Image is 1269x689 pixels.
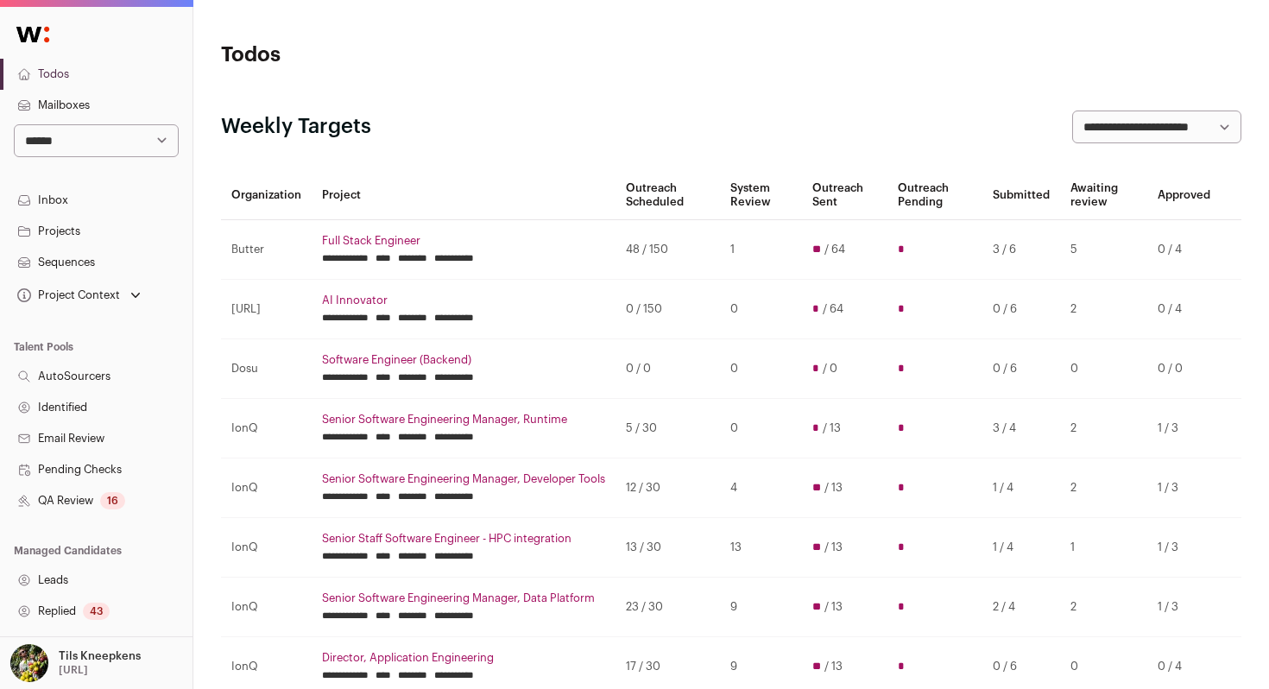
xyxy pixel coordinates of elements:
[221,578,312,637] td: IonQ
[720,458,802,518] td: 4
[322,651,605,665] a: Director, Application Engineering
[616,220,720,280] td: 48 / 150
[824,660,843,673] span: / 13
[322,413,605,427] a: Senior Software Engineering Manager, Runtime
[1147,578,1221,637] td: 1 / 3
[1147,220,1221,280] td: 0 / 4
[100,492,125,509] div: 16
[59,649,141,663] p: Tils Kneepkens
[982,458,1060,518] td: 1 / 4
[616,518,720,578] td: 13 / 30
[221,280,312,339] td: [URL]
[824,481,843,495] span: / 13
[14,288,120,302] div: Project Context
[982,280,1060,339] td: 0 / 6
[83,603,110,620] div: 43
[1147,458,1221,518] td: 1 / 3
[982,339,1060,399] td: 0 / 6
[616,458,720,518] td: 12 / 30
[221,41,561,69] h1: Todos
[322,591,605,605] a: Senior Software Engineering Manager, Data Platform
[720,518,802,578] td: 13
[616,171,720,220] th: Outreach Scheduled
[616,399,720,458] td: 5 / 30
[982,220,1060,280] td: 3 / 6
[7,644,144,682] button: Open dropdown
[221,458,312,518] td: IonQ
[616,280,720,339] td: 0 / 150
[982,578,1060,637] td: 2 / 4
[720,399,802,458] td: 0
[1147,280,1221,339] td: 0 / 4
[1060,339,1147,399] td: 0
[221,339,312,399] td: Dosu
[824,600,843,614] span: / 13
[1060,220,1147,280] td: 5
[1060,578,1147,637] td: 2
[982,518,1060,578] td: 1 / 4
[982,399,1060,458] td: 3 / 4
[221,518,312,578] td: IonQ
[824,540,843,554] span: / 13
[982,171,1060,220] th: Submitted
[7,17,59,52] img: Wellfound
[1060,458,1147,518] td: 2
[1147,339,1221,399] td: 0 / 0
[720,578,802,637] td: 9
[802,171,887,220] th: Outreach Sent
[10,644,48,682] img: 6689865-medium_jpg
[322,234,605,248] a: Full Stack Engineer
[824,243,845,256] span: / 64
[1147,399,1221,458] td: 1 / 3
[720,280,802,339] td: 0
[1060,518,1147,578] td: 1
[1147,518,1221,578] td: 1 / 3
[1060,280,1147,339] td: 2
[221,220,312,280] td: Butter
[720,339,802,399] td: 0
[823,421,841,435] span: / 13
[221,171,312,220] th: Organization
[616,339,720,399] td: 0 / 0
[322,472,605,486] a: Senior Software Engineering Manager, Developer Tools
[322,294,605,307] a: AI Innovator
[221,399,312,458] td: IonQ
[59,663,88,677] p: [URL]
[1147,171,1221,220] th: Approved
[823,362,837,376] span: / 0
[887,171,982,220] th: Outreach Pending
[322,532,605,546] a: Senior Staff Software Engineer - HPC integration
[312,171,616,220] th: Project
[221,113,371,141] h2: Weekly Targets
[616,578,720,637] td: 23 / 30
[823,302,843,316] span: / 64
[322,353,605,367] a: Software Engineer (Backend)
[1060,399,1147,458] td: 2
[720,220,802,280] td: 1
[1060,171,1147,220] th: Awaiting review
[720,171,802,220] th: System Review
[14,283,144,307] button: Open dropdown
